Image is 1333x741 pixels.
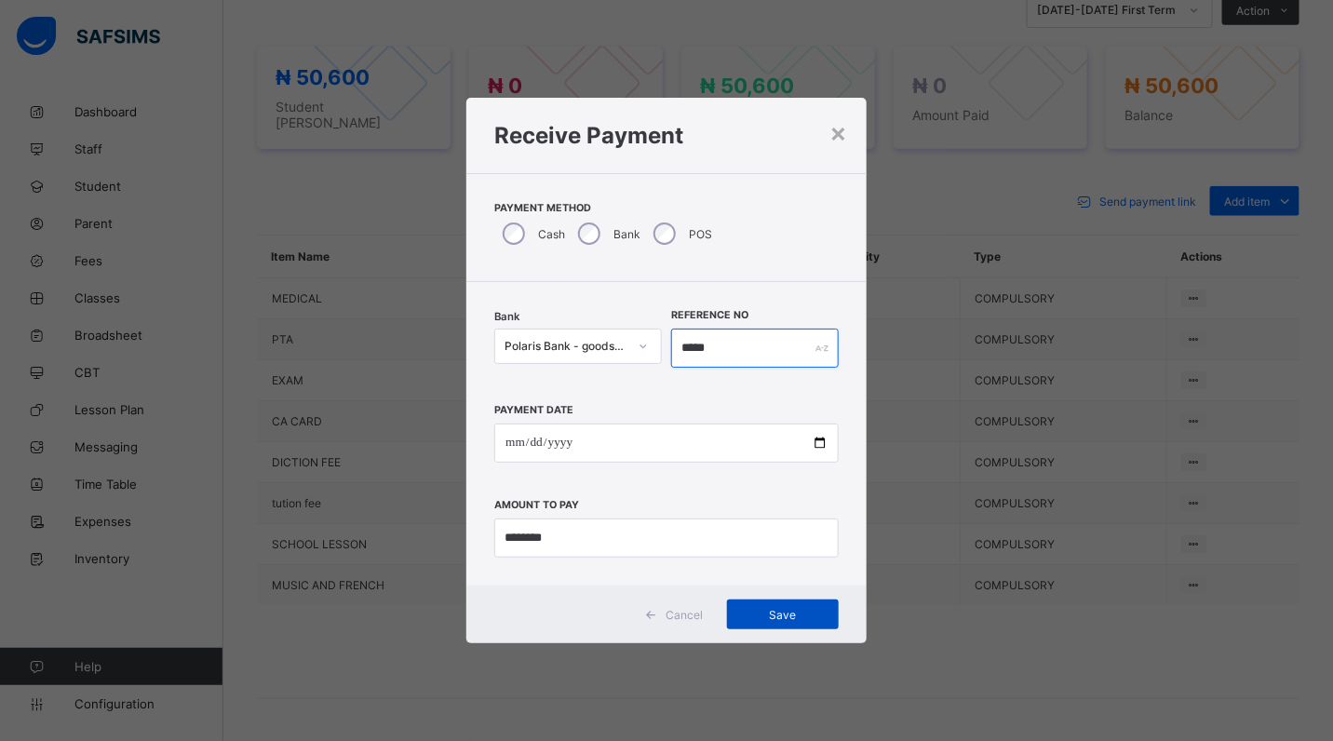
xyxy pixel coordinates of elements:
[494,404,573,416] label: Payment Date
[494,202,839,214] span: Payment Method
[494,122,839,149] h1: Receive Payment
[741,608,825,622] span: Save
[538,227,565,241] label: Cash
[671,309,748,321] label: Reference No
[494,499,579,511] label: Amount to pay
[494,310,519,323] span: Bank
[613,227,640,241] label: Bank
[505,340,627,354] div: Polaris Bank - goodshepherd schools
[666,608,703,622] span: Cancel
[830,116,848,148] div: ×
[689,227,712,241] label: POS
